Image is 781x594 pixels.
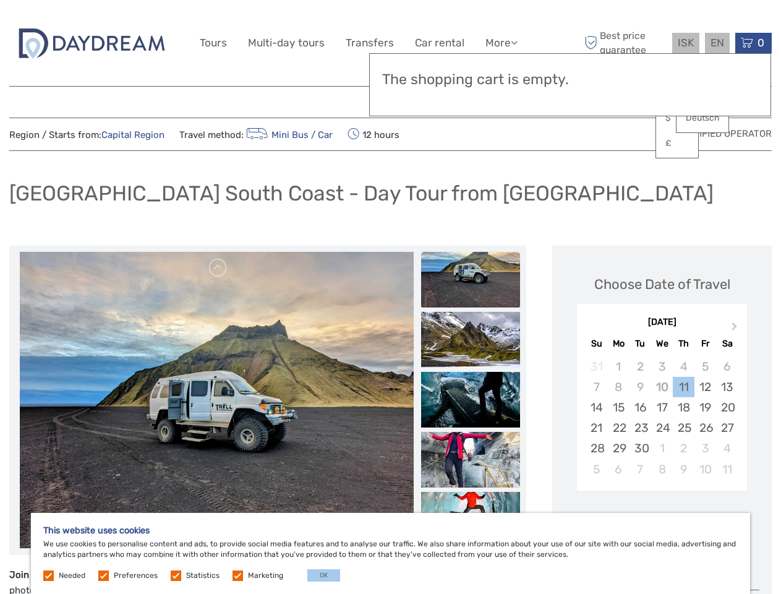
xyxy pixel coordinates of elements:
div: Choose Thursday, October 2nd, 2025 [673,438,694,458]
div: Not available Tuesday, September 2nd, 2025 [629,356,651,377]
div: Not available Tuesday, September 9th, 2025 [629,377,651,397]
div: Su [586,335,607,352]
div: Choose Thursday, September 18th, 2025 [673,397,694,418]
div: Choose Saturday, October 4th, 2025 [716,438,738,458]
button: OK [307,569,340,582]
span: 12 hours [348,126,399,143]
span: 0 [756,37,766,49]
img: 0f1c85bab6ce4daeb1da8206ccd2ec4c_slider_thumbnail.jpeg [421,252,520,308]
div: Choose Monday, September 22nd, 2025 [608,418,629,438]
div: Choose Saturday, October 11th, 2025 [716,459,738,480]
a: Mini Bus / Car [244,129,333,140]
div: [DATE] [577,316,747,329]
div: Not available Sunday, August 31st, 2025 [586,356,607,377]
div: Not available Saturday, September 6th, 2025 [716,356,738,377]
p: We're away right now. Please check back later! [17,22,140,32]
div: Choose Sunday, September 21st, 2025 [586,418,607,438]
span: Region / Starts from: [9,129,164,142]
a: Transfers [346,34,394,52]
label: Preferences [114,570,158,581]
div: Choose Friday, September 19th, 2025 [694,397,716,418]
span: Best price guarantee [581,29,669,56]
div: Choose Monday, October 6th, 2025 [608,459,629,480]
span: ISK [678,37,694,49]
div: Choose Wednesday, September 24th, 2025 [651,418,673,438]
a: Multi-day tours [248,34,325,52]
div: Choose Tuesday, October 7th, 2025 [629,459,651,480]
div: Choose Tuesday, September 23rd, 2025 [629,418,651,438]
div: Choose Saturday, September 20th, 2025 [716,397,738,418]
div: Choose Friday, September 26th, 2025 [694,418,716,438]
a: Car rental [415,34,464,52]
label: Marketing [248,570,283,581]
div: Sa [716,335,738,352]
img: 2722-c67f3ee1-da3f-448a-ae30-a82a1b1ec634_logo_big.jpg [9,22,174,63]
img: 47766b3ff2534a52b0af9a0e44156c3e_slider_thumbnail.jpeg [421,432,520,488]
span: Travel method: [179,126,333,143]
div: Choose Friday, September 12th, 2025 [694,377,716,397]
button: Open LiveChat chat widget [142,19,157,34]
div: Choose Friday, October 3rd, 2025 [694,438,716,458]
a: $ [656,107,698,129]
div: Choose Saturday, September 27th, 2025 [716,418,738,438]
strong: Join this day tour to [GEOGRAPHIC_DATA] [9,569,195,580]
div: Choose Saturday, September 13th, 2025 [716,377,738,397]
div: Choose Monday, September 15th, 2025 [608,397,629,418]
div: Not available Thursday, September 4th, 2025 [673,356,694,377]
span: Verified Operator [681,127,772,140]
h1: [GEOGRAPHIC_DATA] South Coast - Day Tour from [GEOGRAPHIC_DATA] [9,181,714,206]
div: Choose Tuesday, September 30th, 2025 [629,438,651,458]
img: 0f1c85bab6ce4daeb1da8206ccd2ec4c_main_slider.jpeg [20,252,414,549]
a: Tours [200,34,227,52]
div: We use cookies to personalise content and ads, to provide social media features and to analyse ou... [31,513,750,594]
div: Th [673,335,694,352]
a: £ [656,132,698,155]
div: Not available Wednesday, September 3rd, 2025 [651,356,673,377]
div: Tu [629,335,651,352]
div: Not available Monday, September 1st, 2025 [608,356,629,377]
a: Deutsch [676,107,728,129]
div: EN [705,33,730,53]
div: Choose Sunday, September 14th, 2025 [586,397,607,418]
div: Not available Friday, September 5th, 2025 [694,356,716,377]
div: Choose Wednesday, October 8th, 2025 [651,459,673,480]
div: Choose Thursday, September 11th, 2025 [673,377,694,397]
div: Choose Monday, September 29th, 2025 [608,438,629,458]
img: 26dd7f08354242728785700d33a06f0a_slider_thumbnail.jpg [421,312,520,368]
label: Needed [59,570,85,581]
a: More [485,34,518,52]
h3: The shopping cart is empty. [382,71,758,88]
h5: This website uses cookies [43,525,738,536]
div: Not available Wednesday, September 10th, 2025 [651,377,673,397]
div: month 2025-09 [581,356,743,480]
div: Choose Date of Travel [594,275,730,294]
div: Choose Sunday, October 5th, 2025 [586,459,607,480]
div: Choose Sunday, September 28th, 2025 [586,438,607,458]
div: Mo [608,335,629,352]
div: Fr [694,335,716,352]
div: Choose Friday, October 10th, 2025 [694,459,716,480]
label: Statistics [186,570,220,581]
div: Choose Wednesday, September 17th, 2025 [651,397,673,418]
img: aefba759b66d4ef1bab3e018b6f44f49_slider_thumbnail.jpeg [421,372,520,428]
div: Choose Thursday, October 9th, 2025 [673,459,694,480]
div: We [651,335,673,352]
div: Not available Sunday, September 7th, 2025 [586,377,607,397]
a: Capital Region [101,129,164,140]
div: Choose Wednesday, October 1st, 2025 [651,438,673,458]
img: abdd73aa9b48488bb8532727aa036728_slider_thumbnail.png [421,492,520,548]
button: Next Month [726,319,746,339]
div: Choose Thursday, September 25th, 2025 [673,418,694,438]
div: Not available Monday, September 8th, 2025 [608,377,629,397]
div: Choose Tuesday, September 16th, 2025 [629,397,651,418]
